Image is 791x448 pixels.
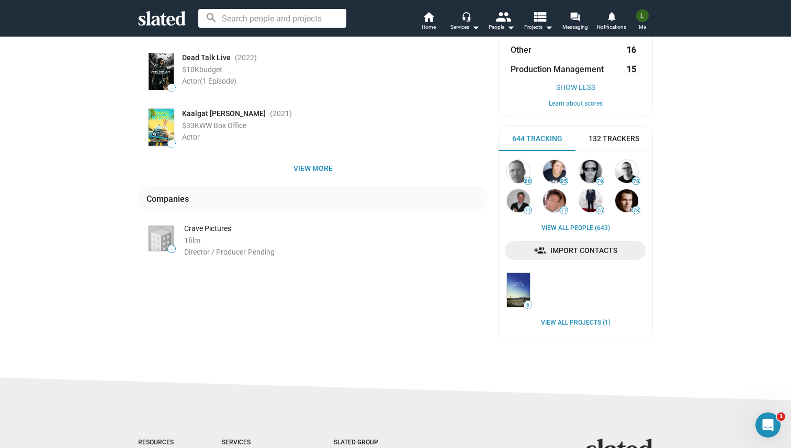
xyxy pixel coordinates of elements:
[543,189,566,212] img: peter safran
[198,9,346,28] input: Search people and projects
[541,224,610,233] a: View all People (643)
[334,439,405,447] div: Slated Group
[168,141,175,147] span: —
[138,439,180,447] div: Resources
[182,109,266,119] span: Kaalgat [PERSON_NAME]
[184,224,488,234] div: Crave Pictures
[199,65,222,74] span: budget
[495,9,511,24] mat-icon: people
[524,208,532,214] span: 77
[182,53,231,63] span: Dead Talk Live
[184,248,246,256] span: Director / Producer
[168,246,175,252] span: —
[146,193,193,204] div: Companies
[541,319,611,327] a: View all Projects (1)
[182,65,199,74] span: $10K
[520,10,557,33] button: Projects
[524,21,553,33] span: Projects
[524,302,532,308] span: 6
[507,160,530,183] img: Vince Gerardis
[149,109,174,146] img: Poster: Kaalgat Karel
[777,412,785,421] span: 1
[532,9,547,24] mat-icon: view_list
[560,178,568,185] span: 85
[270,109,292,119] span: (2021 )
[627,64,636,75] strong: 15
[410,10,447,33] a: Home
[168,85,175,91] span: —
[579,160,602,183] img: John Papsidera
[505,271,532,309] a: Unearthed
[149,53,174,90] img: Poster: Dead Talk Live
[557,10,593,33] a: Messaging
[184,236,188,245] span: 1
[182,133,200,141] span: Actor
[182,121,199,130] span: $33K
[248,248,275,256] span: Pending
[235,53,257,63] span: (2022 )
[222,439,292,447] div: Services
[513,241,638,260] span: Import Contacts
[755,412,781,438] iframe: Intercom live chat
[138,159,488,178] button: View more
[511,83,640,91] button: Show Less
[570,12,580,21] mat-icon: forum
[615,189,638,212] img: Kevin Frakes
[596,208,604,214] span: 75
[562,21,588,33] span: Messaging
[632,208,640,214] span: 73
[146,159,479,178] span: View more
[447,10,483,33] button: Services
[627,44,636,55] strong: 16
[579,189,602,212] img: Kevin Walsh
[182,77,236,85] span: Actor
[593,10,630,33] a: Notifications
[589,134,639,144] span: 132 Trackers
[200,77,236,85] span: (1 Episode)
[511,64,604,75] span: Production Management
[507,189,530,212] img: Kerry Barden
[422,10,435,23] mat-icon: home
[597,21,626,33] span: Notifications
[606,11,616,21] mat-icon: notifications
[149,226,174,251] img: Crave Pictures
[630,7,655,35] button: Ludovica MusumeciMe
[483,10,520,33] button: People
[199,121,246,130] span: WW Box Office
[543,160,566,183] img: Meagan Lewis
[511,100,640,108] button: Learn about scores
[511,44,532,55] span: Other
[543,21,555,33] mat-icon: arrow_drop_down
[450,21,480,33] div: Services
[461,12,471,21] mat-icon: headset_mic
[615,160,638,183] img: Todd Cherniawsky
[505,241,646,260] a: Import Contacts
[422,21,436,33] span: Home
[507,273,530,307] img: Unearthed
[560,208,568,214] span: 77
[188,236,200,245] span: film
[504,21,517,33] mat-icon: arrow_drop_down
[469,21,482,33] mat-icon: arrow_drop_down
[639,21,646,33] span: Me
[636,9,649,22] img: Ludovica Musumeci
[596,178,604,185] span: 79
[489,21,515,33] div: People
[524,178,532,185] span: 88
[512,134,562,144] span: 644 Tracking
[632,178,640,185] span: 78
